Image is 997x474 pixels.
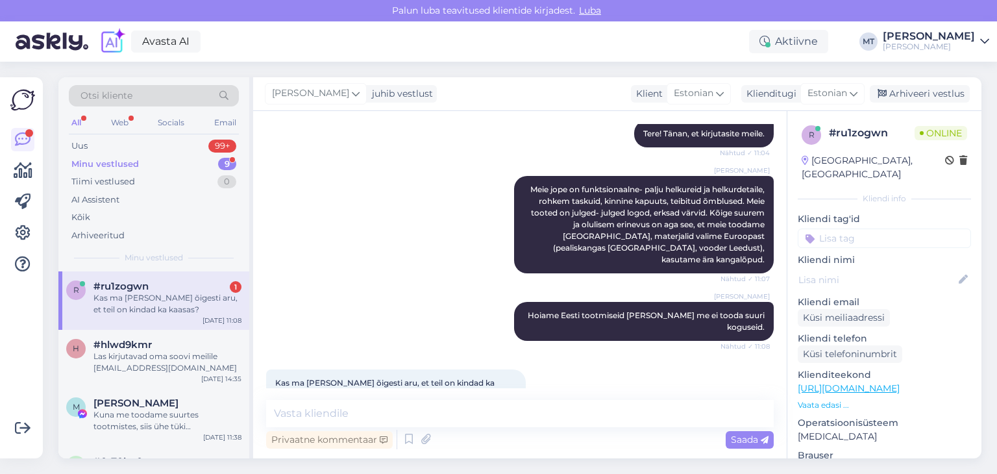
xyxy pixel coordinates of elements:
[93,339,152,351] span: #hlwd9kmr
[575,5,605,16] span: Luba
[807,86,847,101] span: Estonian
[798,449,971,462] p: Brauser
[10,88,35,112] img: Askly Logo
[125,252,183,264] span: Minu vestlused
[99,28,126,55] img: explore-ai
[93,292,241,316] div: Kas ma [PERSON_NAME] õigesti aru, et teil on kindad ka kaasas?
[530,184,767,264] span: Meie jope on funktsionaalne- palju helkureid ja helkurdetaile, rohkem taskuid, kinnine kapuuts, t...
[870,85,970,103] div: Arhiveeri vestlus
[720,274,770,284] span: Nähtud ✓ 11:07
[859,32,878,51] div: MT
[131,31,201,53] a: Avasta AI
[883,31,975,42] div: [PERSON_NAME]
[80,89,132,103] span: Otsi kliente
[798,253,971,267] p: Kliendi nimi
[741,87,796,101] div: Klienditugi
[73,285,79,295] span: r
[798,430,971,443] p: [MEDICAL_DATA]
[798,193,971,205] div: Kliendi info
[798,368,971,382] p: Klienditeekond
[631,87,663,101] div: Klient
[720,148,770,158] span: Nähtud ✓ 11:04
[73,343,79,353] span: h
[798,399,971,411] p: Vaata edasi ...
[71,175,135,188] div: Tiimi vestlused
[69,114,84,131] div: All
[731,434,769,445] span: Saada
[275,378,497,399] span: Kas ma [PERSON_NAME] õigesti aru, et teil on kindad ka kaasas?
[71,158,139,171] div: Minu vestlused
[71,211,90,224] div: Kõik
[798,273,956,287] input: Lisa nimi
[643,129,765,138] span: Tere! Tänan, et kirjutasite meile.
[203,316,241,325] div: [DATE] 11:08
[212,114,239,131] div: Email
[108,114,131,131] div: Web
[155,114,187,131] div: Socials
[915,126,967,140] span: Online
[798,416,971,430] p: Operatsioonisüsteem
[714,292,770,301] span: [PERSON_NAME]
[798,229,971,248] input: Lisa tag
[208,140,236,153] div: 99+
[272,86,349,101] span: [PERSON_NAME]
[71,193,119,206] div: AI Assistent
[93,409,241,432] div: Kuna me toodame suurtes tootmistes, siis ühe tüki [PERSON_NAME] saa toote. Peame enda toodete too...
[201,374,241,384] div: [DATE] 14:35
[883,42,975,52] div: [PERSON_NAME]
[720,342,770,351] span: Nähtud ✓ 11:08
[798,295,971,309] p: Kliendi email
[674,86,713,101] span: Estonian
[829,125,915,141] div: # ru1zogwn
[802,154,945,181] div: [GEOGRAPHIC_DATA], [GEOGRAPHIC_DATA]
[528,310,767,332] span: Hoiame Eesti tootmiseid [PERSON_NAME] me ei tooda suuri koguseid.
[798,309,890,327] div: Küsi meiliaadressi
[798,212,971,226] p: Kliendi tag'id
[714,166,770,175] span: [PERSON_NAME]
[749,30,828,53] div: Aktiivne
[230,281,241,293] div: 1
[883,31,989,52] a: [PERSON_NAME][PERSON_NAME]
[367,87,433,101] div: juhib vestlust
[93,281,149,292] span: #ru1zogwn
[809,130,815,140] span: r
[218,158,236,171] div: 9
[798,345,902,363] div: Küsi telefoninumbrit
[73,402,80,412] span: M
[798,382,900,394] a: [URL][DOMAIN_NAME]
[266,431,393,449] div: Privaatne kommentaar
[93,397,178,409] span: Maarika Andersson
[217,175,236,188] div: 0
[93,456,149,468] span: #0r70kg0a
[93,351,241,374] div: Las kirjutavad oma soovi meilile [EMAIL_ADDRESS][DOMAIN_NAME]
[798,332,971,345] p: Kliendi telefon
[71,229,125,242] div: Arhiveeritud
[71,140,88,153] div: Uus
[203,432,241,442] div: [DATE] 11:38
